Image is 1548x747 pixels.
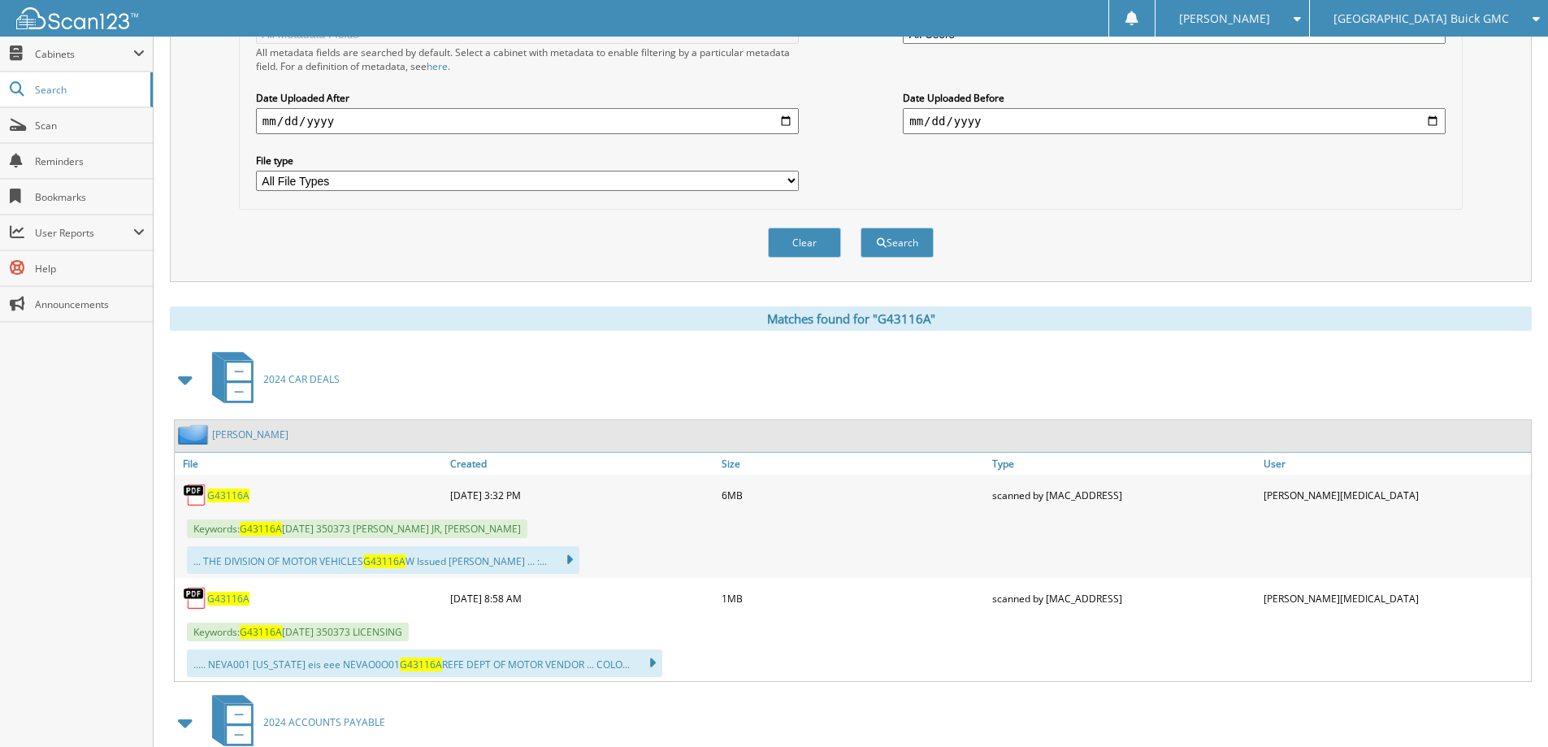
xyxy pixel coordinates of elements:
a: [PERSON_NAME] [212,428,288,441]
span: Announcements [35,297,145,311]
span: Help [35,262,145,276]
div: scanned by [MAC_ADDRESS] [988,582,1260,615]
div: All metadata fields are searched by default. Select a cabinet with metadata to enable filtering b... [256,46,799,73]
div: ... THE DIVISION OF MOTOR VEHICLES W Issued [PERSON_NAME] ... :... [187,546,579,574]
a: G43116A [207,489,249,502]
span: Keywords: [DATE] 350373 LICENSING [187,623,409,641]
label: File type [256,154,799,167]
div: 6MB [718,479,989,511]
img: PDF.png [183,483,207,507]
img: PDF.png [183,586,207,610]
span: Reminders [35,154,145,168]
span: Search [35,83,142,97]
img: scan123-logo-white.svg [16,7,138,29]
a: Created [446,453,718,475]
a: here [427,59,448,73]
img: folder2.png [178,424,212,445]
a: 2024 CAR DEALS [202,347,340,411]
a: User [1260,453,1531,475]
span: G43116A [240,625,282,639]
span: [GEOGRAPHIC_DATA] Buick GMC [1333,14,1509,24]
div: Matches found for "G43116A" [170,306,1532,331]
iframe: Chat Widget [1467,669,1548,747]
a: Size [718,453,989,475]
span: 2024 CAR DEALS [263,372,340,386]
div: 1MB [718,582,989,615]
div: [DATE] 3:32 PM [446,479,718,511]
button: Clear [768,228,841,258]
div: [PERSON_NAME][MEDICAL_DATA] [1260,479,1531,511]
span: G43116A [400,658,442,671]
a: G43116A [207,592,249,606]
div: [DATE] 8:58 AM [446,582,718,615]
span: Keywords: [DATE] 350373 [PERSON_NAME] JR, [PERSON_NAME] [187,519,527,538]
span: Scan [35,119,145,132]
a: File [175,453,446,475]
label: Date Uploaded Before [903,91,1446,105]
div: [PERSON_NAME][MEDICAL_DATA] [1260,582,1531,615]
span: User Reports [35,226,133,240]
span: Cabinets [35,47,133,61]
a: Type [988,453,1260,475]
span: Bookmarks [35,190,145,204]
label: Date Uploaded After [256,91,799,105]
div: scanned by [MAC_ADDRESS] [988,479,1260,511]
span: G43116A [363,554,405,568]
span: G43116A [240,522,282,536]
div: ..... NEVA001 [US_STATE] eis eee NEVAO0O01 REFE DEPT OF MOTOR VENDOR ... COLO... [187,649,662,677]
span: [PERSON_NAME] [1179,14,1270,24]
span: 2024 ACCOUNTS PAYABLE [263,715,385,729]
button: Search [861,228,934,258]
input: end [903,108,1446,134]
input: start [256,108,799,134]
